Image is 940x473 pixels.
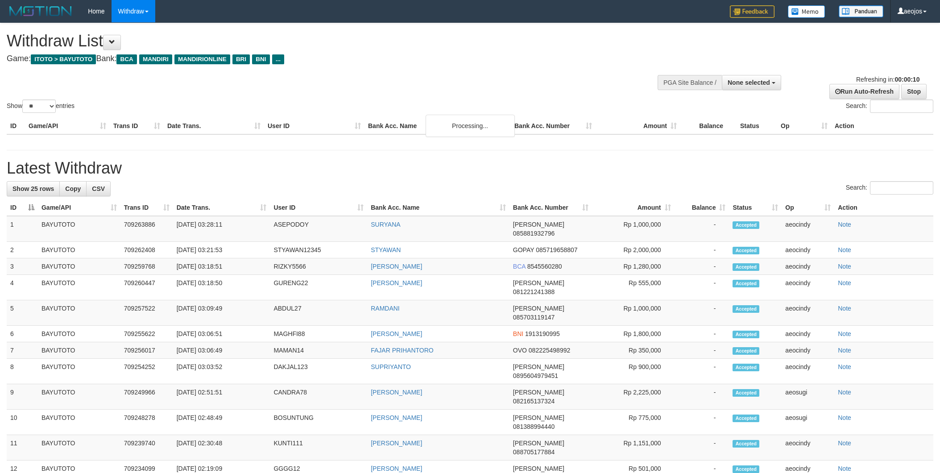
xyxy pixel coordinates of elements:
[513,414,564,421] span: [PERSON_NAME]
[110,118,164,134] th: Trans ID
[782,326,834,342] td: aeocindy
[513,221,564,228] span: [PERSON_NAME]
[782,410,834,435] td: aeosugi
[92,185,105,192] span: CSV
[536,246,577,253] span: Copy 085719658807 to clipboard
[371,330,422,337] a: [PERSON_NAME]
[7,4,75,18] img: MOTION_logo.png
[7,100,75,113] label: Show entries
[592,326,675,342] td: Rp 1,800,000
[120,199,173,216] th: Trans ID: activate to sort column ascending
[733,221,759,229] span: Accepted
[675,242,729,258] td: -
[513,448,555,456] span: Copy 088705177884 to clipboard
[838,347,851,354] a: Note
[173,359,270,384] td: [DATE] 03:03:52
[675,342,729,359] td: -
[838,279,851,286] a: Note
[782,199,834,216] th: Op: activate to sort column ascending
[270,359,367,384] td: DAKJAL123
[272,54,284,64] span: ...
[729,199,782,216] th: Status: activate to sort column ascending
[513,347,527,354] span: OVO
[270,275,367,300] td: GURENG22
[7,384,38,410] td: 9
[675,410,729,435] td: -
[120,326,173,342] td: 709255622
[173,326,270,342] td: [DATE] 03:06:51
[371,440,422,447] a: [PERSON_NAME]
[782,435,834,461] td: aeocindy
[173,300,270,326] td: [DATE] 03:09:49
[782,216,834,242] td: aeocindy
[592,242,675,258] td: Rp 2,000,000
[38,216,120,242] td: BAYUTOTO
[270,384,367,410] td: CANDRA78
[592,342,675,359] td: Rp 350,000
[7,326,38,342] td: 6
[120,275,173,300] td: 709260447
[270,258,367,275] td: RIZKY5566
[173,242,270,258] td: [DATE] 03:21:53
[38,300,120,326] td: BAYUTOTO
[270,216,367,242] td: ASEPODOY
[270,300,367,326] td: ABDUL27
[513,230,555,237] span: Copy 085881932796 to clipboard
[838,246,851,253] a: Note
[38,326,120,342] td: BAYUTOTO
[513,305,564,312] span: [PERSON_NAME]
[7,216,38,242] td: 1
[7,410,38,435] td: 10
[7,54,618,63] h4: Game: Bank:
[371,246,401,253] a: STYAWAN
[782,342,834,359] td: aeocindy
[120,258,173,275] td: 709259768
[592,258,675,275] td: Rp 1,280,000
[831,118,933,134] th: Action
[513,398,555,405] span: Copy 082165137324 to clipboard
[371,347,434,354] a: FAJAR PRIHANTORO
[513,314,555,321] span: Copy 085703119147 to clipboard
[513,423,555,430] span: Copy 081388994440 to clipboard
[592,300,675,326] td: Rp 1,000,000
[592,216,675,242] td: Rp 1,000,000
[270,410,367,435] td: BOSUNTUNG
[371,414,422,421] a: [PERSON_NAME]
[680,118,737,134] th: Balance
[7,199,38,216] th: ID: activate to sort column descending
[120,300,173,326] td: 709257522
[12,185,54,192] span: Show 25 rows
[838,305,851,312] a: Note
[839,5,883,17] img: panduan.png
[728,79,770,86] span: None selected
[371,389,422,396] a: [PERSON_NAME]
[164,118,264,134] th: Date Trans.
[838,414,851,421] a: Note
[527,263,562,270] span: Copy 8545560280 to clipboard
[675,199,729,216] th: Balance: activate to sort column ascending
[777,118,831,134] th: Op
[25,118,110,134] th: Game/API
[513,440,564,447] span: [PERSON_NAME]
[856,76,919,83] span: Refreshing in:
[782,384,834,410] td: aeosugi
[426,115,515,137] div: Processing...
[509,199,592,216] th: Bank Acc. Number: activate to sort column ascending
[232,54,250,64] span: BRI
[838,330,851,337] a: Note
[513,288,555,295] span: Copy 081221241388 to clipboard
[38,410,120,435] td: BAYUTOTO
[7,118,25,134] th: ID
[120,410,173,435] td: 709248278
[592,384,675,410] td: Rp 2,225,000
[782,242,834,258] td: aeocindy
[139,54,172,64] span: MANDIRI
[7,32,618,50] h1: Withdraw List
[675,435,729,461] td: -
[675,300,729,326] td: -
[252,54,269,64] span: BNI
[829,84,899,99] a: Run Auto-Refresh
[7,300,38,326] td: 5
[38,342,120,359] td: BAYUTOTO
[65,185,81,192] span: Copy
